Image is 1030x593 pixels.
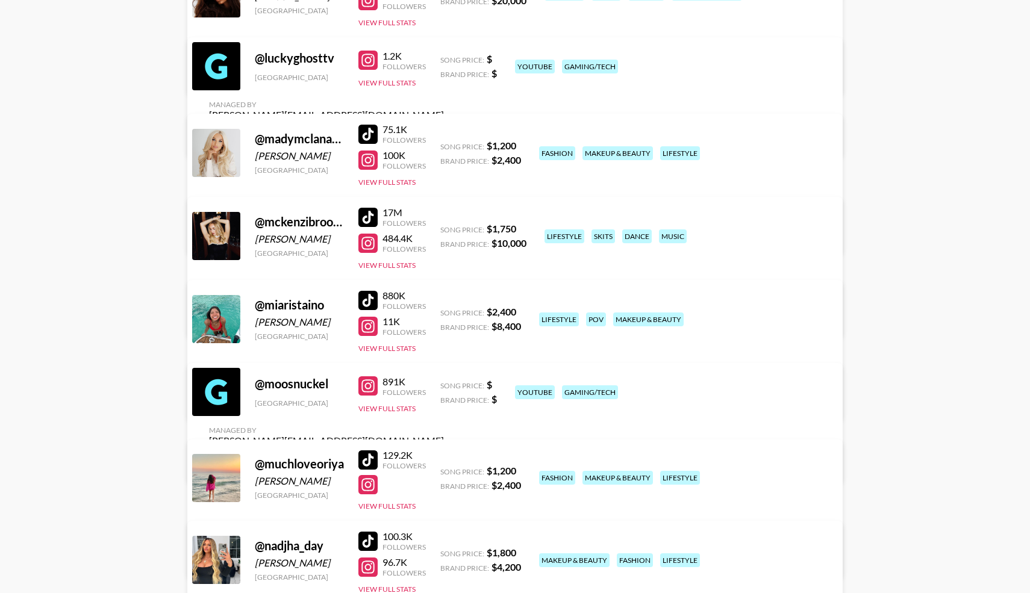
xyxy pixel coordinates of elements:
div: pov [586,312,606,326]
div: @ moosnuckel [255,376,344,391]
strong: $ [487,379,492,390]
div: [GEOGRAPHIC_DATA] [255,573,344,582]
div: Followers [382,302,426,311]
div: 75.1K [382,123,426,135]
span: Song Price: [440,308,484,317]
span: Song Price: [440,467,484,476]
div: music [659,229,687,243]
div: 96.7K [382,556,426,568]
span: Brand Price: [440,70,489,79]
div: youtube [515,60,555,73]
span: Brand Price: [440,323,489,332]
div: Followers [382,542,426,551]
div: Followers [382,161,426,170]
div: Managed By [209,100,444,109]
div: @ luckyghosttv [255,51,344,66]
button: View Full Stats [358,344,416,353]
div: 129.2K [382,449,426,461]
button: View Full Stats [358,404,416,413]
div: fashion [539,471,575,485]
div: [GEOGRAPHIC_DATA] [255,166,344,175]
div: Managed By [209,426,444,435]
strong: $ 2,400 [492,479,521,491]
div: [PERSON_NAME] [255,557,344,569]
strong: $ 10,000 [492,237,526,249]
div: Followers [382,568,426,577]
span: Song Price: [440,381,484,390]
div: Followers [382,461,426,470]
span: Song Price: [440,55,484,64]
div: @ nadjha_day [255,538,344,553]
div: [GEOGRAPHIC_DATA] [255,332,344,341]
div: 100K [382,149,426,161]
div: Followers [382,2,426,11]
strong: $ 2,400 [492,154,521,166]
div: [PERSON_NAME][EMAIL_ADDRESS][DOMAIN_NAME] [209,109,444,121]
div: [PERSON_NAME][EMAIL_ADDRESS][DOMAIN_NAME] [209,435,444,447]
div: gaming/tech [562,60,618,73]
div: [GEOGRAPHIC_DATA] [255,399,344,408]
button: View Full Stats [358,501,416,511]
span: Song Price: [440,549,484,558]
div: makeup & beauty [539,553,610,567]
button: View Full Stats [358,78,416,87]
div: lifestyle [660,471,700,485]
div: skits [591,229,615,243]
div: Followers [382,328,426,337]
div: [GEOGRAPHIC_DATA] [255,491,344,500]
div: 100.3K [382,530,426,542]
span: Brand Price: [440,240,489,249]
div: 891K [382,376,426,388]
strong: $ 4,200 [492,561,521,573]
strong: $ 1,200 [487,465,516,476]
div: lifestyle [545,229,584,243]
div: fashion [617,553,653,567]
div: [PERSON_NAME] [255,316,344,328]
button: View Full Stats [358,261,416,270]
span: Song Price: [440,142,484,151]
strong: $ 1,750 [487,223,516,234]
div: @ madymclanahan [255,131,344,146]
span: Song Price: [440,225,484,234]
div: [PERSON_NAME] [255,150,344,162]
button: View Full Stats [358,178,416,187]
div: Followers [382,244,426,253]
div: @ muchloveoriya [255,456,344,471]
div: dance [622,229,652,243]
div: makeup & beauty [582,146,653,160]
div: 880K [382,290,426,302]
div: @ miaristaino [255,297,344,312]
div: lifestyle [660,146,700,160]
div: [GEOGRAPHIC_DATA] [255,6,344,15]
div: makeup & beauty [582,471,653,485]
span: Brand Price: [440,157,489,166]
span: Brand Price: [440,482,489,491]
div: Followers [382,135,426,144]
div: 11K [382,315,426,328]
div: 484.4K [382,232,426,244]
span: Brand Price: [440,396,489,405]
div: fashion [539,146,575,160]
div: [GEOGRAPHIC_DATA] [255,73,344,82]
div: Followers [382,219,426,228]
div: [GEOGRAPHIC_DATA] [255,249,344,258]
div: youtube [515,385,555,399]
strong: $ [492,67,497,79]
strong: $ 2,400 [487,306,516,317]
strong: $ 1,200 [487,140,516,151]
div: Followers [382,62,426,71]
div: lifestyle [660,553,700,567]
strong: $ 1,800 [487,547,516,558]
span: Brand Price: [440,564,489,573]
strong: $ [492,393,497,405]
div: Followers [382,388,426,397]
div: 17M [382,206,426,219]
div: [PERSON_NAME] [255,233,344,245]
strong: $ 8,400 [492,320,521,332]
div: [PERSON_NAME] [255,475,344,487]
div: @ mckenzibrooke [255,214,344,229]
div: gaming/tech [562,385,618,399]
div: lifestyle [539,312,579,326]
button: View Full Stats [358,18,416,27]
div: 1.2K [382,50,426,62]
